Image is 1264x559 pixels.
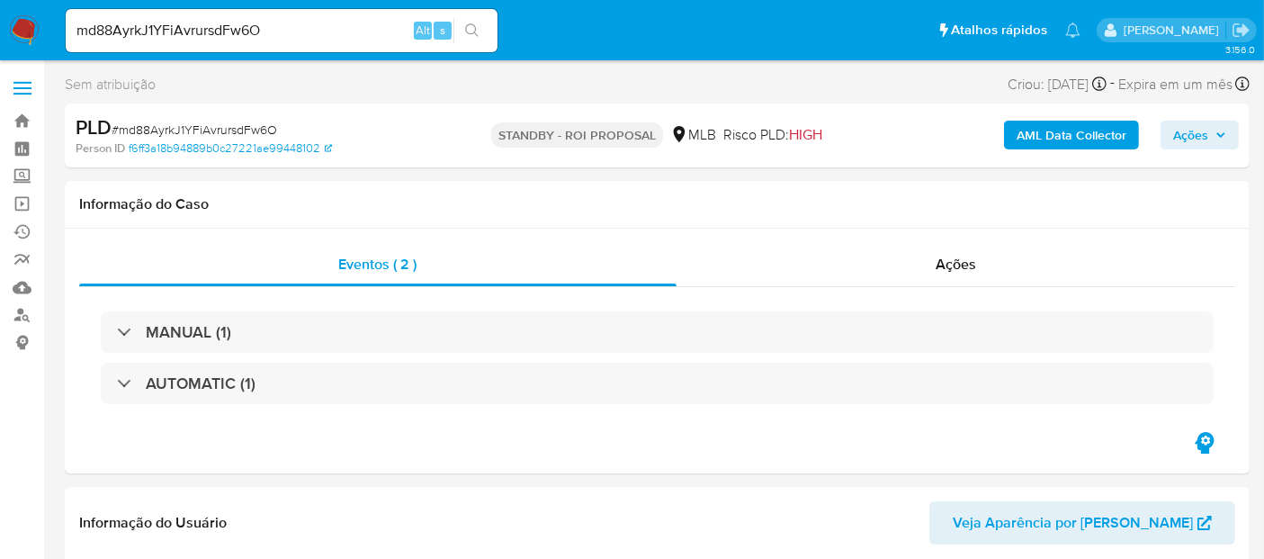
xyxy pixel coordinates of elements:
span: Expira em um mês [1118,75,1233,95]
h1: Informação do Usuário [79,514,227,532]
div: MANUAL (1) [101,311,1214,353]
span: Eventos ( 2 ) [338,254,417,275]
span: - [1110,72,1115,96]
h3: AUTOMATIC (1) [146,374,255,393]
p: erico.trevizan@mercadopago.com.br [1124,22,1225,39]
span: Atalhos rápidos [951,21,1047,40]
span: Veja Aparência por [PERSON_NAME] [953,501,1193,545]
span: Alt [416,22,430,39]
div: AUTOMATIC (1) [101,363,1214,404]
button: AML Data Collector [1004,121,1139,149]
button: search-icon [453,18,490,43]
b: Person ID [76,140,125,157]
h1: Informação do Caso [79,195,1235,213]
div: MLB [670,125,716,145]
input: Pesquise usuários ou casos... [66,19,498,42]
span: Sem atribuição [65,75,156,95]
button: Veja Aparência por [PERSON_NAME] [929,501,1235,545]
span: s [440,22,445,39]
a: Notificações [1065,23,1080,38]
span: Risco PLD: [723,125,822,145]
b: AML Data Collector [1017,121,1126,149]
span: # md88AyrkJ1YFiAvrursdFw6O [112,121,277,139]
button: Ações [1161,121,1239,149]
h3: MANUAL (1) [146,322,231,342]
span: HIGH [789,124,822,145]
b: PLD [76,113,112,141]
p: STANDBY - ROI PROPOSAL [491,122,663,148]
span: Ações [936,254,976,275]
div: Criou: [DATE] [1008,72,1107,96]
a: Sair [1232,21,1251,40]
span: Ações [1173,121,1208,149]
a: f6ff3a18b94889b0c27221ae99448102 [129,140,332,157]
